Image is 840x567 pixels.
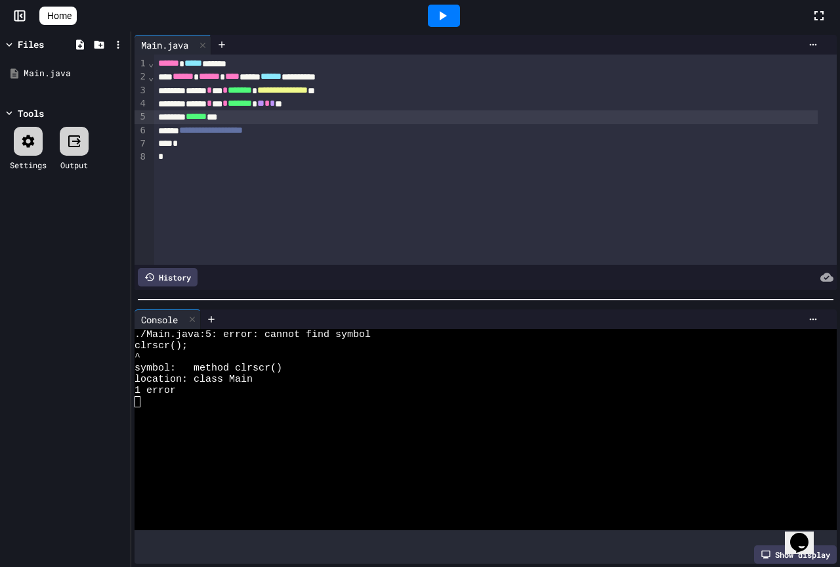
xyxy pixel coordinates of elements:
div: 5 [135,110,148,124]
span: location: class Main [135,374,253,385]
span: Fold line [148,58,154,68]
div: Main.java [135,35,211,55]
div: Show display [754,545,837,564]
iframe: chat widget [785,514,827,554]
span: ./Main.java:5: error: cannot find symbol [135,329,371,340]
span: clrscr(); [135,340,188,352]
div: Output [60,159,88,171]
a: Home [39,7,77,25]
div: 2 [135,70,148,83]
div: 3 [135,84,148,97]
div: 6 [135,124,148,137]
span: Fold line [148,72,154,82]
div: Files [18,37,44,51]
div: Main.java [24,67,126,80]
div: 4 [135,97,148,110]
div: 8 [135,150,148,164]
span: 1 error [135,385,176,396]
div: 7 [135,137,148,150]
span: ^ [135,352,140,363]
div: 1 [135,57,148,70]
div: History [138,268,198,286]
div: Console [135,313,184,327]
div: Tools [18,106,44,120]
span: symbol: method clrscr() [135,363,282,374]
div: Settings [10,159,47,171]
div: Console [135,309,201,329]
span: Home [47,9,72,22]
div: Main.java [135,38,195,52]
